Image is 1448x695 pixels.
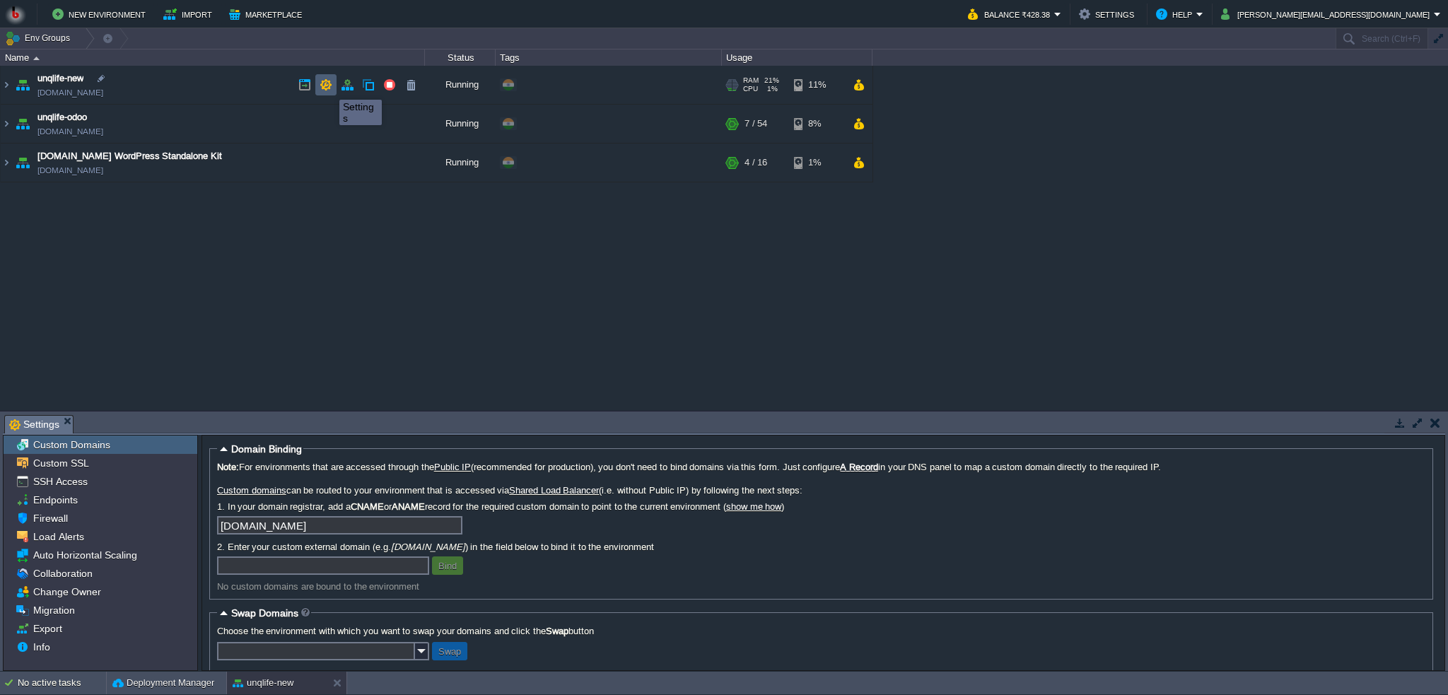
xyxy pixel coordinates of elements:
a: Auto Horizontal Scaling [30,549,139,561]
a: Export [30,622,64,635]
button: Bind [434,559,461,572]
label: 1. In your domain registrar, add a or record for the required custom domain to point to the curre... [217,501,1425,512]
span: CPU [743,85,758,93]
div: 4 / 16 [745,144,767,182]
span: Swap Domains [231,607,298,619]
a: [DOMAIN_NAME] [37,86,103,100]
img: AMDAwAAAACH5BAEAAAAALAAAAAABAAEAAAICRAEAOw== [1,66,12,104]
img: AMDAwAAAACH5BAEAAAAALAAAAAABAAEAAAICRAEAOw== [1,105,12,143]
button: Balance ₹428.38 [968,6,1054,23]
button: Settings [1079,6,1138,23]
button: Import [163,6,216,23]
label: 2. Enter your custom external domain (e.g. ) in the field below to bind it to the environment [217,542,1425,552]
button: New Environment [52,6,150,23]
span: 21% [764,76,779,85]
button: [PERSON_NAME][EMAIL_ADDRESS][DOMAIN_NAME] [1221,6,1434,23]
a: Custom Domains [30,438,112,451]
div: Settings [343,101,378,124]
div: Status [426,49,495,66]
a: [DOMAIN_NAME] WordPress Standalone Kit [37,149,222,163]
span: Domain Binding [231,443,302,455]
a: [DOMAIN_NAME] [37,163,103,177]
div: 1% [794,144,840,182]
span: Settings [9,416,59,433]
div: 7 / 54 [745,105,767,143]
a: Migration [30,604,77,617]
div: Running [425,66,496,104]
a: Custom domains [217,485,286,496]
b: Swap [546,626,568,636]
label: Choose the environment with which you want to swap your domains and click the button [217,626,1425,636]
div: 11% [794,66,840,104]
a: Collaboration [30,567,95,580]
button: Marketplace [229,6,306,23]
div: Running [425,144,496,182]
img: AMDAwAAAACH5BAEAAAAALAAAAAABAAEAAAICRAEAOw== [13,144,33,182]
b: Note: [217,462,239,472]
a: Custom SSL [30,457,91,469]
a: Shared Load Balancer [509,485,599,496]
img: Bitss Techniques [5,4,26,25]
button: Env Groups [5,28,75,48]
img: AMDAwAAAACH5BAEAAAAALAAAAAABAAEAAAICRAEAOw== [33,57,40,60]
div: Running [425,105,496,143]
button: Help [1156,6,1196,23]
div: Name [1,49,424,66]
img: AMDAwAAAACH5BAEAAAAALAAAAAABAAEAAAICRAEAOw== [1,144,12,182]
button: Swap [434,645,465,658]
a: Load Alerts [30,530,86,543]
img: AMDAwAAAACH5BAEAAAAALAAAAAABAAEAAAICRAEAOw== [13,105,33,143]
a: unqlife-new [37,71,83,86]
div: Usage [723,49,872,66]
span: 1% [764,85,778,93]
button: unqlife-new [233,676,294,690]
a: Change Owner [30,585,103,598]
a: Firewall [30,512,70,525]
div: Tags [496,49,721,66]
label: can be routed to your environment that is accessed via (i.e. without Public IP) by following the ... [217,485,1425,496]
a: unqlife-odoo [37,110,87,124]
a: Info [30,641,52,653]
a: SSH Access [30,475,90,488]
div: 8% [794,105,840,143]
b: CNAME [351,501,384,512]
div: No custom domains are bound to the environment [217,581,1425,592]
img: AMDAwAAAACH5BAEAAAAALAAAAAABAAEAAAICRAEAOw== [13,66,33,104]
button: Deployment Manager [112,676,214,690]
a: Public IP [434,462,472,472]
label: For environments that are accessed through the (recommended for production), you don't need to bi... [217,462,1425,472]
a: show me how [726,501,781,512]
div: No active tasks [18,672,106,694]
a: A Record [840,462,878,472]
span: RAM [743,76,759,85]
b: ANAME [392,501,425,512]
a: [DOMAIN_NAME] [37,124,103,139]
a: Endpoints [30,493,80,506]
i: [DOMAIN_NAME] [391,542,465,552]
